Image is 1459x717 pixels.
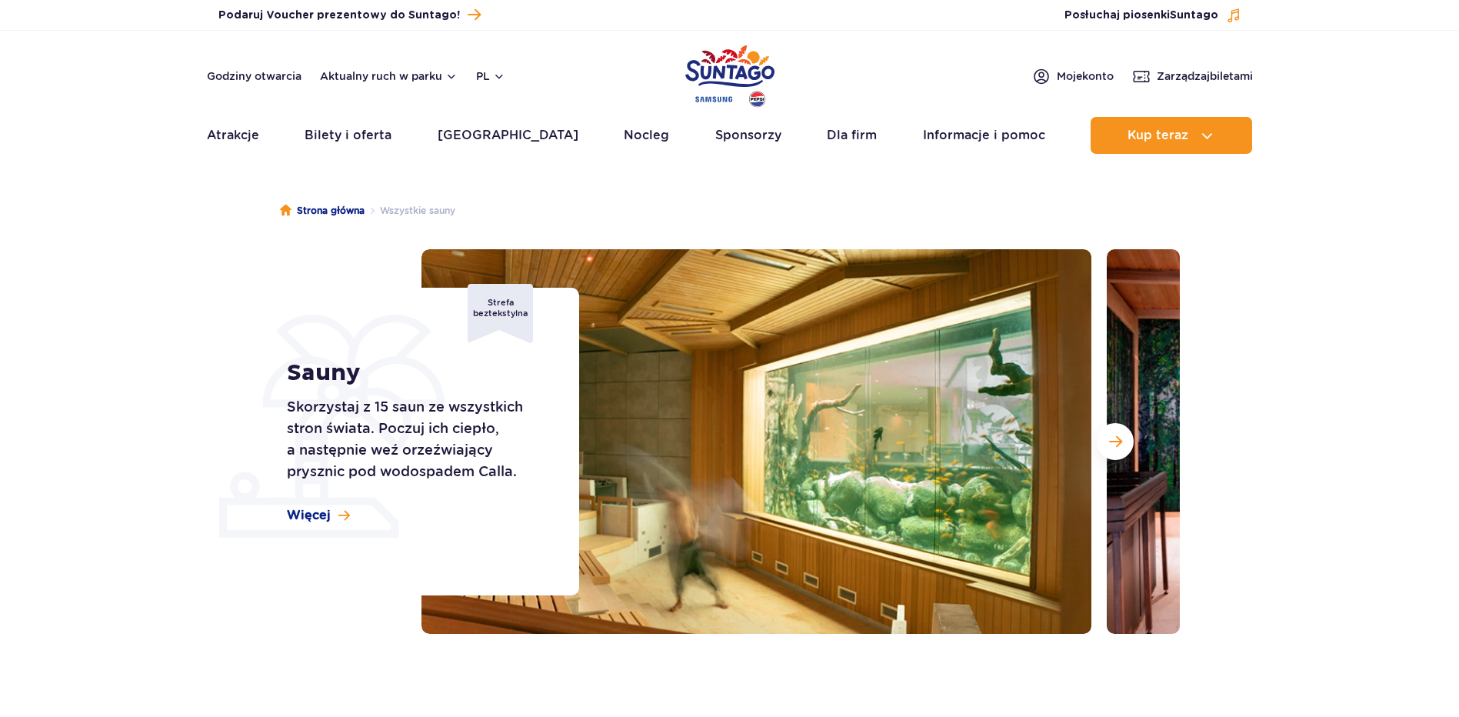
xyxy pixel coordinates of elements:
[468,284,533,343] div: Strefa beztekstylna
[624,117,669,154] a: Nocleg
[207,68,301,84] a: Godziny otwarcia
[1097,423,1134,460] button: Następny slajd
[320,70,458,82] button: Aktualny ruch w parku
[1032,67,1114,85] a: Mojekonto
[287,396,545,482] p: Skorzystaj z 15 saun ze wszystkich stron świata. Poczuj ich ciepło, a następnie weź orzeźwiający ...
[1157,68,1253,84] span: Zarządzaj biletami
[1064,8,1241,23] button: Posłuchaj piosenkiSuntago
[218,8,460,23] span: Podaruj Voucher prezentowy do Suntago!
[685,38,774,109] a: Park of Poland
[287,507,331,524] span: Więcej
[218,5,481,25] a: Podaruj Voucher prezentowy do Suntago!
[365,203,455,218] li: Wszystkie sauny
[1091,117,1252,154] button: Kup teraz
[438,117,578,154] a: [GEOGRAPHIC_DATA]
[827,117,877,154] a: Dla firm
[207,117,259,154] a: Atrakcje
[1170,10,1218,21] span: Suntago
[280,203,365,218] a: Strona główna
[476,68,505,84] button: pl
[1132,67,1253,85] a: Zarządzajbiletami
[287,507,350,524] a: Więcej
[421,249,1091,634] img: Sauna w strefie Relax z dużym akwarium na ścianie, przytulne wnętrze i drewniane ławki
[1064,8,1218,23] span: Posłuchaj piosenki
[305,117,391,154] a: Bilety i oferta
[923,117,1045,154] a: Informacje i pomoc
[287,359,545,387] h1: Sauny
[715,117,781,154] a: Sponsorzy
[1057,68,1114,84] span: Moje konto
[1128,128,1188,142] span: Kup teraz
